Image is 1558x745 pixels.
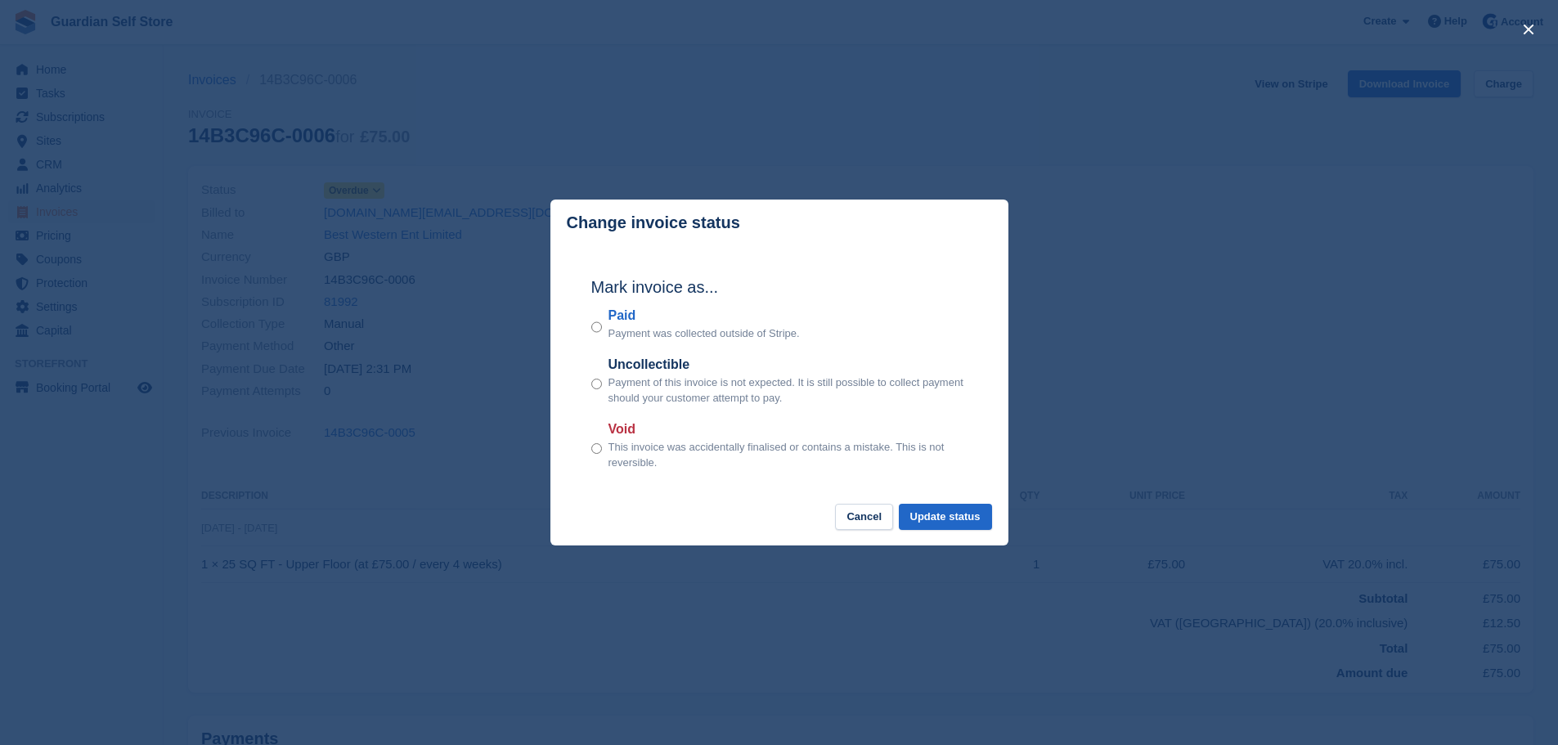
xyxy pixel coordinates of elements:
label: Uncollectible [608,355,968,375]
p: Payment was collected outside of Stripe. [608,325,800,342]
label: Paid [608,306,800,325]
p: Payment of this invoice is not expected. It is still possible to collect payment should your cust... [608,375,968,406]
p: Change invoice status [567,213,740,232]
button: Cancel [835,504,893,531]
button: close [1515,16,1542,43]
p: This invoice was accidentally finalised or contains a mistake. This is not reversible. [608,439,968,471]
label: Void [608,420,968,439]
button: Update status [899,504,992,531]
h2: Mark invoice as... [591,275,968,299]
